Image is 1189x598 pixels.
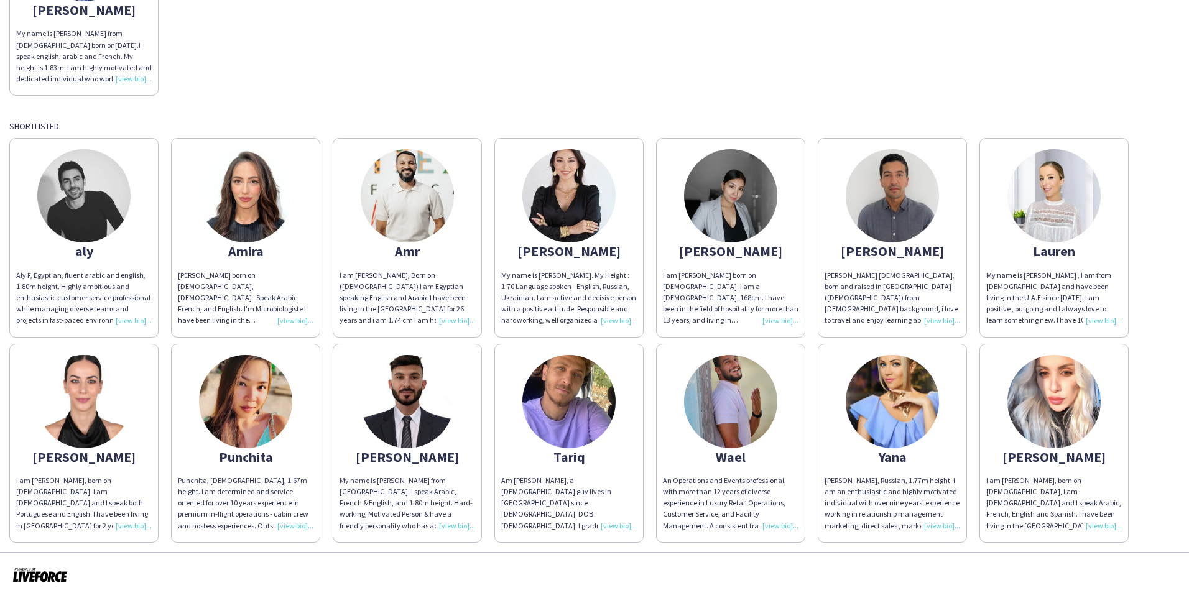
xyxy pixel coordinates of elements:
div: [PERSON_NAME] [663,246,798,257]
div: Wael [663,451,798,462]
div: [PERSON_NAME] [501,246,637,257]
div: Yana [825,451,960,462]
div: [PERSON_NAME] [825,246,960,257]
img: Powered by Liveforce [12,566,68,583]
div: Amira [178,246,313,257]
img: thumb-168251356764491e9fe6a07.jpg [199,355,292,448]
img: thumb-ed57183c-5224-4d86-b33d-6d21f644195a.jpg [1007,355,1101,448]
span: My name is [PERSON_NAME] from [DEMOGRAPHIC_DATA] born on [16,29,123,49]
div: My name is [PERSON_NAME] from [GEOGRAPHIC_DATA]. I speak Arabic, French & English, and 1.80m heig... [340,475,475,531]
div: I am [PERSON_NAME], born on [DEMOGRAPHIC_DATA]. I am [DEMOGRAPHIC_DATA] and I speak both Portugue... [16,475,152,531]
div: [PERSON_NAME] [16,4,152,16]
div: Aly F, Egyptian, fluent arabic and english, 1.80m height. Highly ambitious and enthusiastic custo... [16,270,152,326]
div: Shortlisted [9,121,1180,132]
div: My name is [PERSON_NAME]. My Height : 1.70 Language spoken - English, Russian, Ukrainian. I am ac... [501,270,637,326]
div: [PERSON_NAME] born on [DEMOGRAPHIC_DATA], [DEMOGRAPHIC_DATA] . Speak Arabic, French, and English.... [178,270,313,326]
div: [PERSON_NAME] [16,451,152,462]
div: I am [PERSON_NAME] born on [DEMOGRAPHIC_DATA]. I am a [DEMOGRAPHIC_DATA], 168cm. I have been in t... [663,270,798,326]
img: thumb-67519dc133d15.jpeg [1007,149,1101,242]
div: Tariq [501,451,637,462]
div: Lauren [986,246,1122,257]
div: aly [16,246,152,257]
div: I am [PERSON_NAME], Born on ([DEMOGRAPHIC_DATA]) I am Egyptian speaking English and Arabic I have... [340,270,475,326]
div: I am [PERSON_NAME], born on [DEMOGRAPHIC_DATA], I am [DEMOGRAPHIC_DATA] and I speak Arabic, Frenc... [986,475,1122,531]
img: thumb-66f58db5b7d32.jpeg [522,149,616,242]
img: thumb-6582a0cdb5742.jpeg [199,149,292,242]
div: [PERSON_NAME] [340,451,475,462]
div: Punchita, [DEMOGRAPHIC_DATA], 1.67m height. I am determined and service oriented for over 10 year... [178,475,313,531]
img: thumb-16014724995f7487f3efdf9.jpeg [684,355,777,448]
div: An Operations and Events professional, with more than 12 years of diverse experience in Luxury Re... [663,475,798,531]
div: [PERSON_NAME] [986,451,1122,462]
div: [PERSON_NAME] [DEMOGRAPHIC_DATA], born and raised in [GEOGRAPHIC_DATA] ([DEMOGRAPHIC_DATA]) from ... [825,270,960,326]
img: thumb-68ae8dcadce8b.jpeg [37,355,131,448]
img: thumb-66c1b6852183e.jpeg [361,149,454,242]
img: thumb-63a9b2e02f6f4.png [846,355,939,448]
span: [DATE]. [115,40,139,50]
img: thumb-689c32148e169.jpeg [846,149,939,242]
div: Punchita [178,451,313,462]
img: thumb-6788b08f8fef3.jpg [37,149,131,242]
div: Amr [340,246,475,257]
div: Am [PERSON_NAME], a [DEMOGRAPHIC_DATA] guy lives in [GEOGRAPHIC_DATA] since [DEMOGRAPHIC_DATA]. D... [501,475,637,531]
img: thumb-6310a51335608.jpeg [522,355,616,448]
img: thumb-65c84f3a4f658.jpeg [361,355,454,448]
div: [PERSON_NAME], Russian, 1.77m height. I am an enthusiastic and highly motivated individual with o... [825,475,960,531]
div: My name is [PERSON_NAME] , I am from [DEMOGRAPHIC_DATA] and have been living in the U.A.E since [... [986,270,1122,326]
img: thumb-0e98d4e8-7e1b-4c43-ac1f-7ba3548ca10f.jpg [684,149,777,242]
